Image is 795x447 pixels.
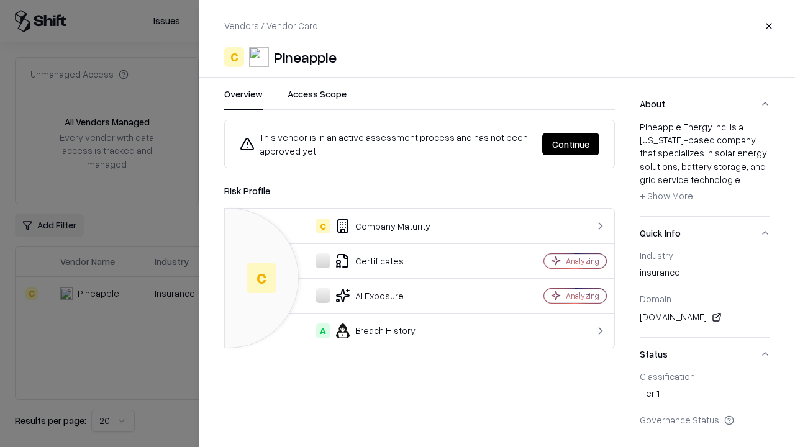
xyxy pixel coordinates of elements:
button: + Show More [640,186,693,206]
div: A [316,323,330,338]
div: Classification [640,371,770,382]
div: [DOMAIN_NAME] [640,310,770,325]
span: ... [740,174,746,185]
div: Quick Info [640,250,770,337]
button: Overview [224,88,263,110]
div: insurance [640,266,770,283]
div: Pineapple [274,47,337,67]
div: Pineapple Energy Inc. is a [US_STATE]-based company that specializes in solar energy solutions, b... [640,120,770,206]
div: Governance Status [640,414,770,425]
div: C [316,219,330,233]
div: Company Maturity [235,219,501,233]
div: C [247,263,276,293]
span: + Show More [640,190,693,201]
button: Access Scope [288,88,347,110]
button: Quick Info [640,217,770,250]
button: Continue [542,133,599,155]
div: Breach History [235,323,501,338]
div: Analyzing [566,256,599,266]
div: About [640,120,770,216]
div: Domain [640,293,770,304]
div: Industry [640,250,770,261]
div: Certificates [235,253,501,268]
div: This vendor is in an active assessment process and has not been approved yet. [240,130,532,158]
div: C [224,47,244,67]
p: Vendors / Vendor Card [224,19,318,32]
div: Tier 1 [640,387,770,404]
div: Risk Profile [224,183,615,198]
div: Analyzing [566,291,599,301]
button: About [640,88,770,120]
img: Pineapple [249,47,269,67]
button: Status [640,338,770,371]
div: AI Exposure [235,288,501,303]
